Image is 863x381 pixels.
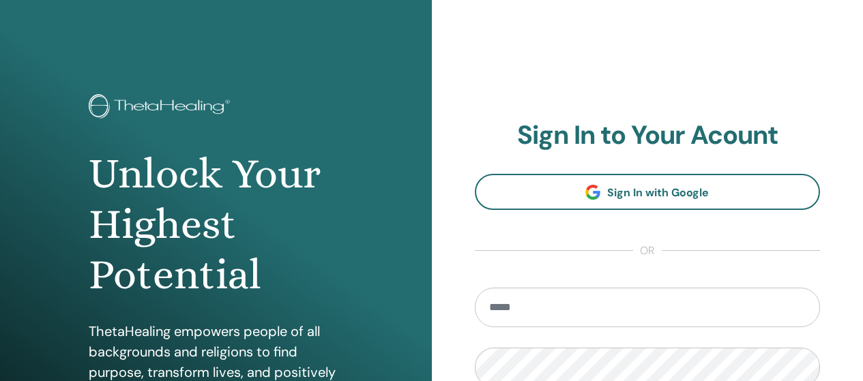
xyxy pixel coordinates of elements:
span: Sign In with Google [607,185,709,200]
h1: Unlock Your Highest Potential [89,149,342,301]
span: or [633,243,662,259]
a: Sign In with Google [475,174,821,210]
h2: Sign In to Your Acount [475,120,821,151]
